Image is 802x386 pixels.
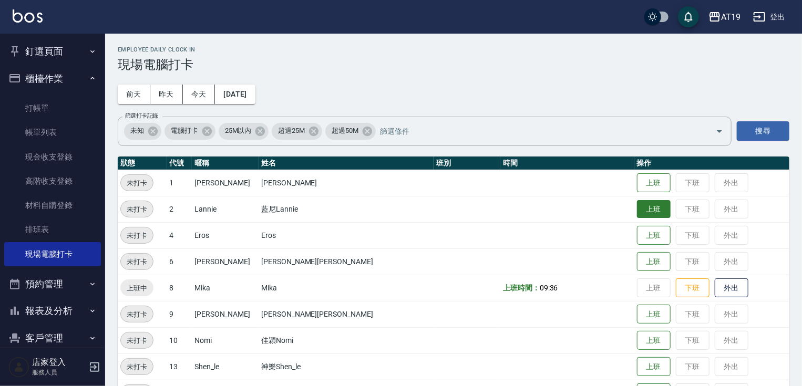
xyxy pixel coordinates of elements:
button: 上班 [637,200,671,218]
button: 客戶管理 [4,325,101,352]
span: 09:36 [540,284,558,292]
th: 時間 [500,157,634,170]
th: 姓名 [259,157,434,170]
button: 報表及分析 [4,297,101,325]
td: [PERSON_NAME] [259,170,434,196]
td: 4 [167,222,192,248]
button: 今天 [183,85,215,104]
td: 6 [167,248,192,275]
button: Open [711,123,728,140]
button: 上班 [637,252,671,272]
td: [PERSON_NAME] [192,170,259,196]
div: 未知 [124,123,161,140]
td: 佳穎Nomi [259,327,434,353]
h3: 現場電腦打卡 [118,57,789,72]
td: 藍尼Lannie [259,196,434,222]
button: 搜尋 [737,121,789,141]
td: [PERSON_NAME][PERSON_NAME] [259,248,434,275]
th: 操作 [634,157,789,170]
h5: 店家登入 [32,357,86,368]
div: 25M以內 [219,123,269,140]
td: 8 [167,275,192,301]
button: 下班 [676,278,710,298]
th: 暱稱 [192,157,259,170]
label: 篩選打卡記錄 [125,112,158,120]
th: 代號 [167,157,192,170]
button: 登出 [749,7,789,27]
button: [DATE] [215,85,255,104]
button: 外出 [715,278,748,298]
span: 上班中 [120,283,153,294]
td: 2 [167,196,192,222]
button: 上班 [637,331,671,350]
span: 未打卡 [121,178,153,189]
button: 昨天 [150,85,183,104]
th: 狀態 [118,157,167,170]
a: 排班表 [4,217,101,242]
td: Mika [192,275,259,301]
button: AT19 [704,6,745,28]
button: 釘選頁面 [4,38,101,65]
td: [PERSON_NAME] [192,248,259,275]
span: 未知 [124,126,150,136]
a: 打帳單 [4,96,101,120]
input: 篩選條件 [377,122,697,140]
div: 超過50M [325,123,376,140]
td: [PERSON_NAME][PERSON_NAME] [259,301,434,327]
td: 1 [167,170,192,196]
td: Lannie [192,196,259,222]
button: 上班 [637,357,671,377]
span: 未打卡 [121,256,153,267]
p: 服務人員 [32,368,86,377]
td: 10 [167,327,192,353]
th: 班別 [434,157,500,170]
b: 上班時間： [503,284,540,292]
button: save [678,6,699,27]
span: 未打卡 [121,335,153,346]
td: [PERSON_NAME] [192,301,259,327]
h2: Employee Daily Clock In [118,46,789,53]
td: 13 [167,353,192,380]
div: 超過25M [272,123,322,140]
a: 帳單列表 [4,120,101,144]
div: 電腦打卡 [164,123,215,140]
span: 未打卡 [121,204,153,215]
button: 櫃檯作業 [4,65,101,92]
span: 超過50M [325,126,365,136]
span: 未打卡 [121,230,153,241]
a: 現金收支登錄 [4,145,101,169]
img: Person [8,357,29,378]
img: Logo [13,9,43,23]
button: 上班 [637,226,671,245]
span: 超過25M [272,126,311,136]
button: 上班 [637,305,671,324]
td: Eros [259,222,434,248]
a: 現場電腦打卡 [4,242,101,266]
button: 上班 [637,173,671,193]
span: 25M以內 [219,126,258,136]
a: 高階收支登錄 [4,169,101,193]
span: 未打卡 [121,309,153,320]
span: 未打卡 [121,361,153,372]
td: Shen_le [192,353,259,380]
button: 預約管理 [4,270,101,298]
td: Mika [259,275,434,301]
button: 前天 [118,85,150,104]
div: AT19 [721,11,741,24]
td: 9 [167,301,192,327]
td: 神樂Shen_le [259,353,434,380]
td: Nomi [192,327,259,353]
td: Eros [192,222,259,248]
a: 材料自購登錄 [4,193,101,217]
span: 電腦打卡 [164,126,204,136]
